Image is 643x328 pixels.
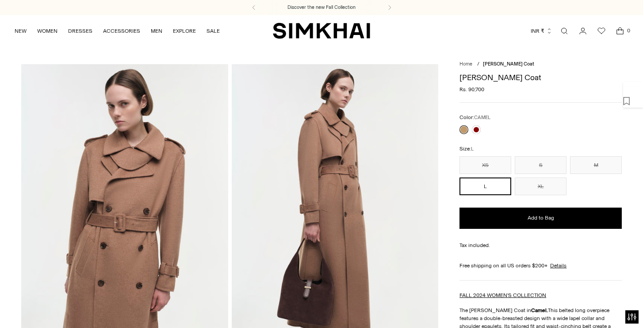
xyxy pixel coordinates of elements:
div: Tax included. [459,241,622,249]
button: L [459,178,511,195]
a: Wishlist [593,22,610,40]
a: WOMEN [37,21,57,41]
a: Open cart modal [611,22,629,40]
span: CAMEL [474,115,490,120]
a: FALL 2024 WOMEN'S COLLECTION [459,292,546,298]
a: EXPLORE [173,21,196,41]
div: Free shipping on all US orders $200+ [459,262,622,270]
span: 0 [624,27,632,35]
a: NEW [15,21,27,41]
span: Add to Bag [528,214,554,222]
span: L [471,146,474,152]
span: Rs. 90,700 [459,85,484,93]
a: DRESSES [68,21,92,41]
a: Go to the account page [574,22,592,40]
a: Details [550,262,566,270]
button: Add to Bag [459,208,622,229]
span: [PERSON_NAME] Coat [483,61,534,67]
label: Size: [459,145,474,153]
button: XL [515,178,566,195]
button: M [570,156,622,174]
button: XS [459,156,511,174]
img: Editorialist Icon [623,82,632,92]
a: SALE [207,21,220,41]
a: Open search modal [555,22,573,40]
a: Home [459,61,472,67]
nav: breadcrumbs [459,61,622,68]
a: MEN [151,21,162,41]
label: Color: [459,113,490,122]
a: ACCESSORIES [103,21,140,41]
div: / [477,61,479,68]
strong: Camel. [531,307,548,313]
a: Discover the new Fall Collection [287,4,356,11]
button: S [515,156,566,174]
a: SIMKHAI [273,22,370,39]
img: Saved Icon [623,97,630,105]
h1: [PERSON_NAME] Coat [459,73,622,81]
button: INR ₹ [531,21,552,41]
